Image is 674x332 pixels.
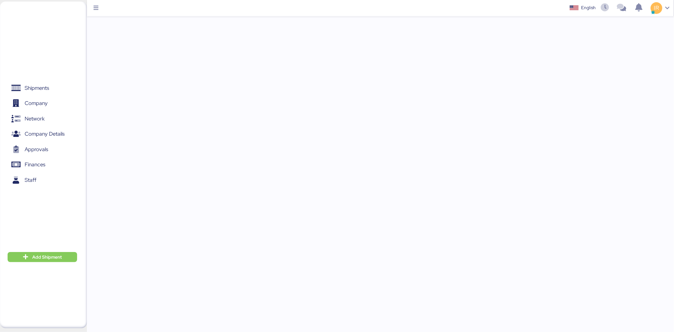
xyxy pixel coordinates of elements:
a: Shipments [4,81,77,95]
button: Menu [91,3,101,14]
a: Company [4,96,77,111]
span: Company Details [25,129,64,138]
a: Finances [4,157,77,172]
span: Add Shipment [32,253,62,261]
span: Staff [25,175,36,185]
a: Company Details [4,127,77,141]
span: Finances [25,160,45,169]
a: Staff [4,173,77,188]
span: Approvals [25,145,48,154]
a: Approvals [4,142,77,157]
a: Network [4,112,77,126]
div: English [581,4,596,11]
span: Network [25,114,45,123]
button: Add Shipment [8,252,77,262]
span: IR [654,4,659,12]
span: Company [25,99,48,108]
span: Shipments [25,83,49,93]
